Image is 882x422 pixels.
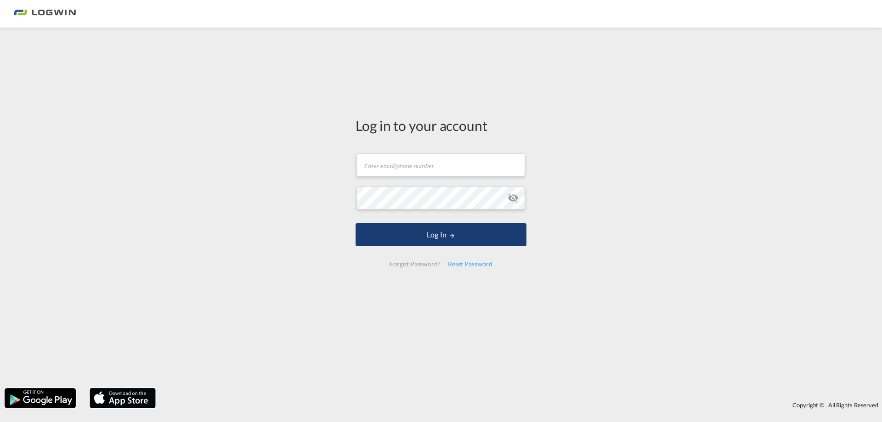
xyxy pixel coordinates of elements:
div: Reset Password [444,256,496,272]
input: Enter email/phone number [356,153,525,176]
img: apple.png [89,387,157,409]
md-icon: icon-eye-off [508,192,519,203]
img: google.png [4,387,77,409]
img: 2761ae10d95411efa20a1f5e0282d2d7.png [14,4,76,24]
div: Log in to your account [356,116,526,135]
button: LOGIN [356,223,526,246]
div: Forgot Password? [386,256,444,272]
div: Copyright © . All Rights Reserved [160,397,882,413]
